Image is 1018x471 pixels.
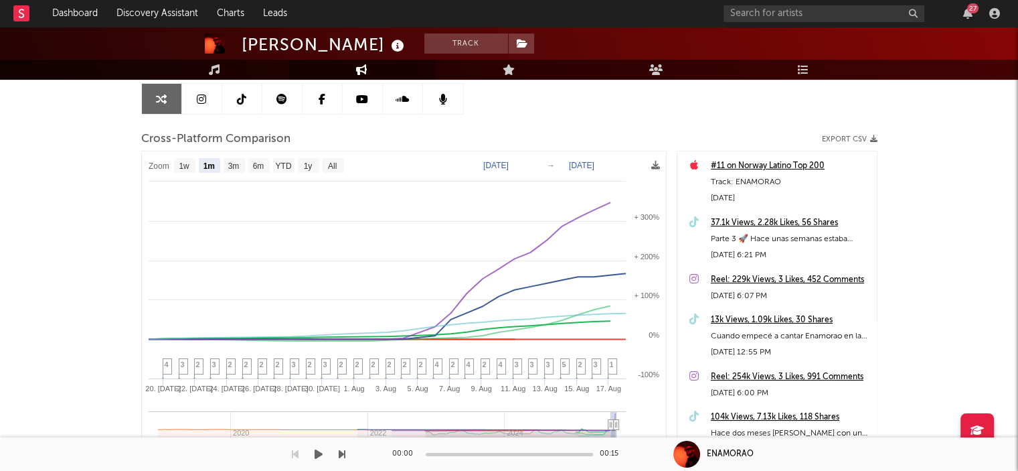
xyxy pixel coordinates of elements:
span: 3 [181,360,185,368]
text: 1m [203,161,214,171]
span: 2 [355,360,359,368]
div: Cuando empecé a cantar Enamorao en la calle con una bocina, [PERSON_NAME] que se convertiría en e... [711,328,870,344]
text: 24. [DATE] [209,385,244,393]
div: [DATE] 6:07 PM [711,288,870,304]
span: 3 [530,360,534,368]
button: 27 [963,8,972,19]
div: 00:00 [392,446,419,462]
span: 2 [308,360,312,368]
span: 2 [339,360,343,368]
text: 22. [DATE] [177,385,212,393]
text: 1w [179,161,189,171]
span: 3 [515,360,519,368]
text: 1y [303,161,312,171]
a: Reel: 254k Views, 3 Likes, 991 Comments [711,369,870,385]
span: 3 [212,360,216,368]
span: 2 [276,360,280,368]
text: 6m [252,161,264,171]
span: 2 [244,360,248,368]
div: 27 [967,3,979,13]
text: All [327,161,336,171]
div: Hace dos meses [PERSON_NAME] con un speaker para enseñarle Enamorao a desconocidos… y hoy ya está... [711,425,870,442]
text: 11. Aug [500,385,525,393]
a: 104k Views, 7.13k Likes, 118 Shares [711,409,870,425]
text: 9. Aug [471,385,491,393]
span: 1 [610,360,614,368]
span: 4 [466,360,471,368]
button: Track [424,33,508,54]
text: -100% [638,371,659,379]
div: [DATE] 6:00 PM [711,385,870,401]
div: [PERSON_NAME] [242,33,408,56]
text: + 200% [634,253,659,261]
text: [DATE] [483,161,509,170]
span: 2 [371,360,375,368]
div: [DATE] 12:55 PM [711,344,870,360]
text: 13. Aug [532,385,557,393]
span: 3 [323,360,327,368]
a: 13k Views, 1.09k Likes, 30 Shares [711,312,870,328]
span: 3 [546,360,550,368]
span: 5 [562,360,566,368]
span: 2 [196,360,200,368]
text: 7. Aug [438,385,459,393]
a: Reel: 229k Views, 3 Likes, 452 Comments [711,272,870,288]
text: → [547,161,555,170]
span: 4 [435,360,439,368]
text: 20. [DATE] [145,385,181,393]
div: [DATE] 6:21 PM [711,247,870,263]
text: 5. Aug [407,385,428,393]
text: 28. [DATE] [272,385,308,393]
span: 4 [165,360,169,368]
a: 37.1k Views, 2.28k Likes, 56 Shares [711,215,870,231]
span: 2 [419,360,423,368]
text: [DATE] [569,161,594,170]
span: 3 [292,360,296,368]
text: 15. Aug [564,385,589,393]
text: + 100% [634,291,659,299]
text: 26. [DATE] [240,385,276,393]
text: 3m [228,161,239,171]
span: 2 [578,360,582,368]
button: Export CSV [822,135,877,143]
text: 3. Aug [375,385,396,393]
span: 2 [483,360,487,368]
div: ENAMORAO [707,448,754,460]
text: 0% [649,331,659,339]
text: 17. Aug [596,385,620,393]
text: 1. Aug [343,385,364,393]
div: Track: ENAMORAO [711,174,870,190]
text: + 300% [634,213,659,221]
text: Zoom [149,161,169,171]
span: 2 [451,360,455,368]
div: [DATE] [711,190,870,206]
span: Cross-Platform Comparison [141,131,290,147]
div: 00:15 [600,446,626,462]
input: Search for artists [724,5,924,22]
span: 2 [403,360,407,368]
text: YTD [275,161,291,171]
a: #11 on Norway Latino Top 200 [711,158,870,174]
span: 4 [499,360,503,368]
text: 30. [DATE] [304,385,339,393]
div: Parte 3 🚀 Hace unas semanas estaba cantando Enamorao con una bocina en la calle, y hoy lo vivo fr... [711,231,870,247]
span: 3 [594,360,598,368]
span: 2 [388,360,392,368]
span: 2 [260,360,264,368]
span: 2 [228,360,232,368]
